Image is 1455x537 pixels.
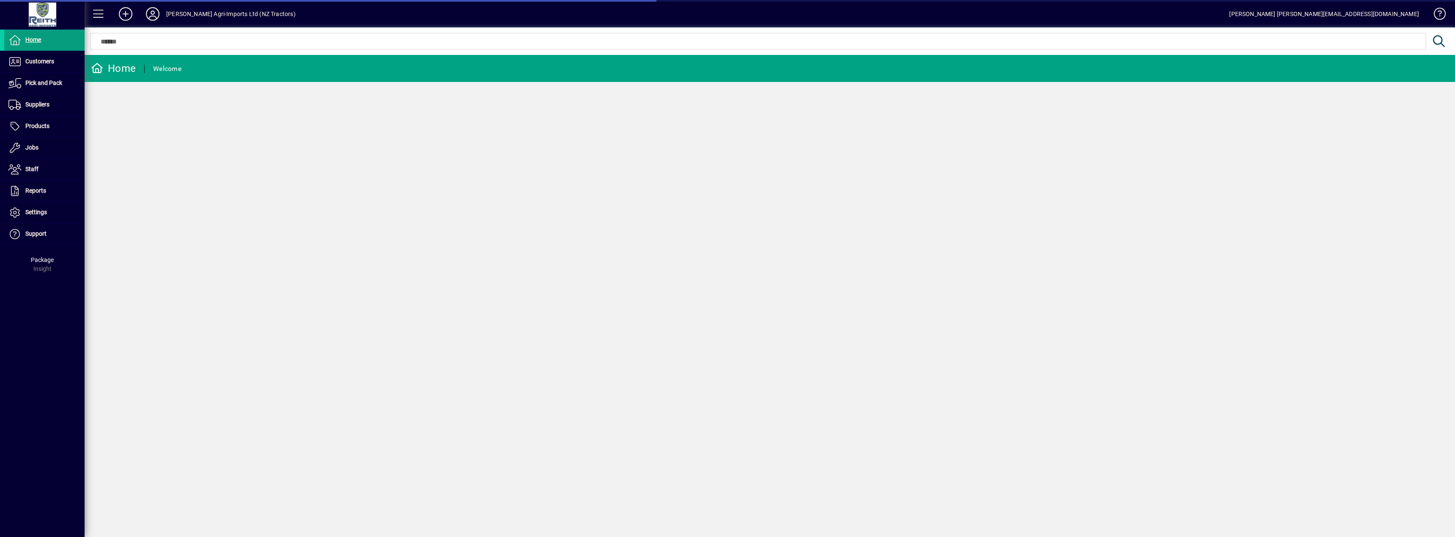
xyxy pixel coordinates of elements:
[112,6,139,22] button: Add
[4,73,85,94] a: Pick and Pack
[4,202,85,223] a: Settings
[4,180,85,202] a: Reports
[1229,7,1419,21] div: [PERSON_NAME] [PERSON_NAME][EMAIL_ADDRESS][DOMAIN_NAME]
[153,62,181,76] div: Welcome
[4,51,85,72] a: Customers
[25,101,49,108] span: Suppliers
[4,94,85,115] a: Suppliers
[25,58,54,65] span: Customers
[25,230,47,237] span: Support
[4,159,85,180] a: Staff
[139,6,166,22] button: Profile
[25,36,41,43] span: Home
[25,79,62,86] span: Pick and Pack
[166,7,296,21] div: [PERSON_NAME] Agri-Imports Ltd (NZ Tractors)
[4,224,85,245] a: Support
[25,166,38,172] span: Staff
[25,123,49,129] span: Products
[31,256,54,263] span: Package
[25,187,46,194] span: Reports
[1428,2,1444,29] a: Knowledge Base
[25,144,38,151] span: Jobs
[91,62,136,75] div: Home
[4,116,85,137] a: Products
[25,209,47,215] span: Settings
[4,137,85,158] a: Jobs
